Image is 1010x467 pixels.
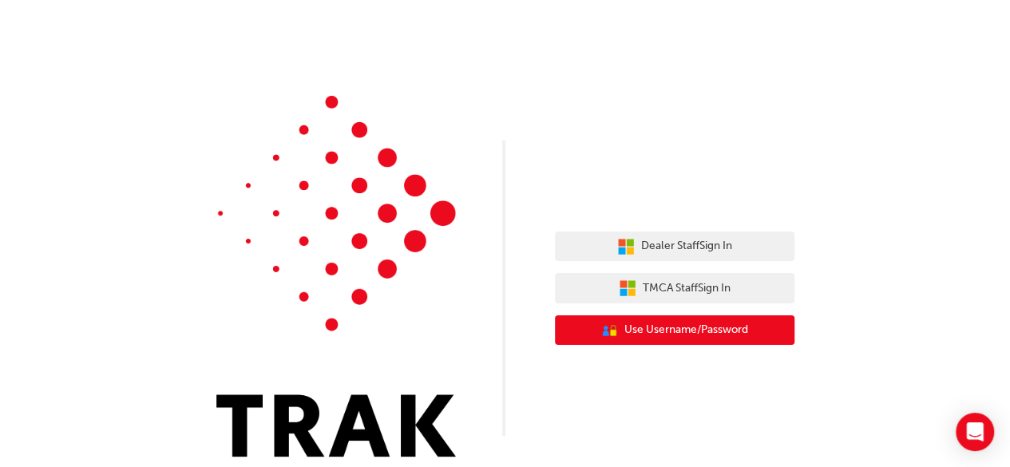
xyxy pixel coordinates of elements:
[643,279,731,298] span: TMCA Staff Sign In
[555,315,794,346] button: Use Username/Password
[956,413,994,451] div: Open Intercom Messenger
[216,96,456,457] img: Trak
[624,321,748,339] span: Use Username/Password
[641,237,732,255] span: Dealer Staff Sign In
[555,273,794,303] button: TMCA StaffSign In
[555,232,794,262] button: Dealer StaffSign In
